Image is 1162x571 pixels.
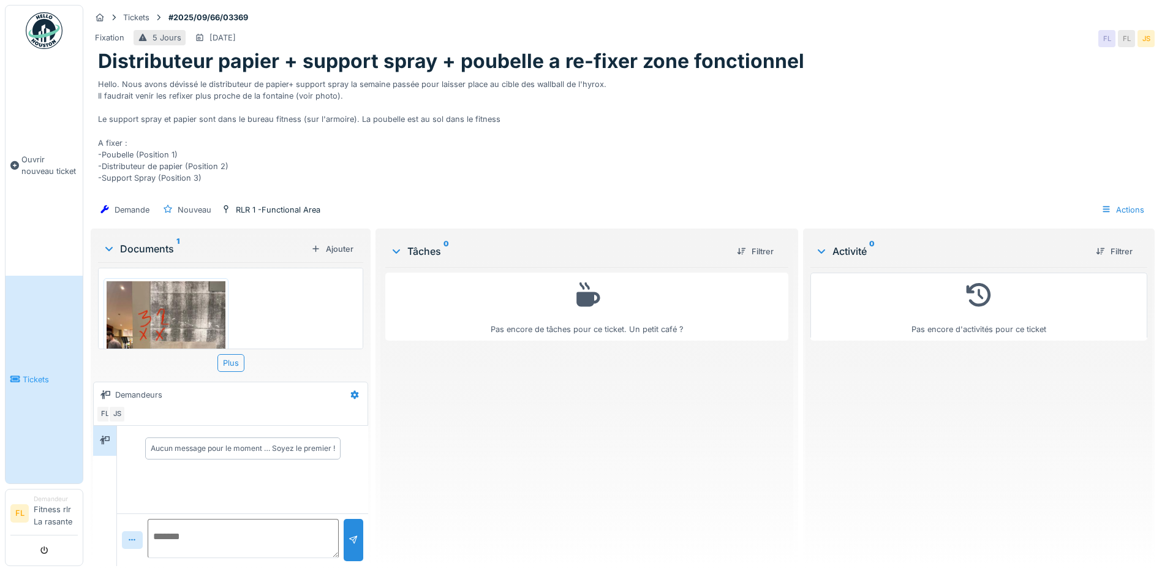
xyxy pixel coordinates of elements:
div: Demandeur [34,494,78,504]
sup: 1 [176,241,179,256]
div: [DATE] [209,32,236,43]
div: JS [1137,30,1155,47]
div: Filtrer [732,243,779,260]
sup: 0 [443,244,449,259]
div: Demande [115,204,149,216]
div: RLR 1 -Functional Area [236,204,320,216]
div: Fixation [95,32,124,43]
span: Ouvrir nouveau ticket [21,154,78,177]
a: Tickets [6,276,83,483]
sup: 0 [869,244,875,259]
div: FL [96,406,113,423]
div: FL [1118,30,1135,47]
div: Pas encore d'activités pour ce ticket [818,278,1139,335]
li: FL [10,504,29,523]
div: Documents [103,241,306,256]
div: Nouveau [178,204,211,216]
div: Hello. Nous avons dévissé le distributeur de papier+ support spray la semaine passée pour laisser... [98,74,1147,196]
div: Filtrer [1091,243,1137,260]
span: Tickets [23,374,78,385]
div: Ajouter [306,241,358,257]
img: Badge_color-CXgf-gQk.svg [26,12,62,49]
div: Demandeurs [115,389,162,401]
div: JS [108,406,126,423]
div: Plus [217,354,244,372]
div: Tâches [390,244,727,259]
div: Aucun message pour le moment … Soyez le premier ! [151,443,335,454]
img: vn20r2eetbq3seotq45av4xrurkl [107,281,225,439]
a: FL DemandeurFitness rlr La rasante [10,494,78,535]
div: Activité [815,244,1086,259]
h1: Distributeur papier + support spray + poubelle a re-fixer zone fonctionnel [98,50,804,73]
div: 5 Jours [153,32,181,43]
div: Actions [1096,201,1150,219]
div: Tickets [123,12,149,23]
li: Fitness rlr La rasante [34,494,78,532]
strong: #2025/09/66/03369 [164,12,253,23]
div: FL [1098,30,1115,47]
div: Pas encore de tâches pour ce ticket. Un petit café ? [393,278,780,335]
a: Ouvrir nouveau ticket [6,56,83,276]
